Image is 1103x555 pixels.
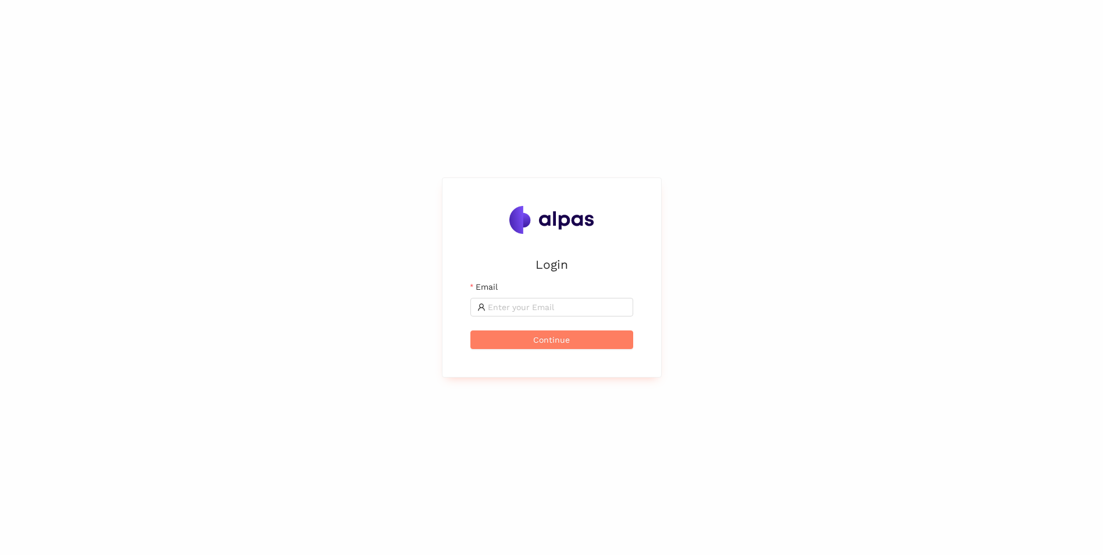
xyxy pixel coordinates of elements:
[470,330,633,349] button: Continue
[477,303,486,311] span: user
[509,206,594,234] img: Alpas.ai Logo
[470,255,633,274] h2: Login
[488,301,626,314] input: Email
[533,333,570,346] span: Continue
[470,280,498,293] label: Email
